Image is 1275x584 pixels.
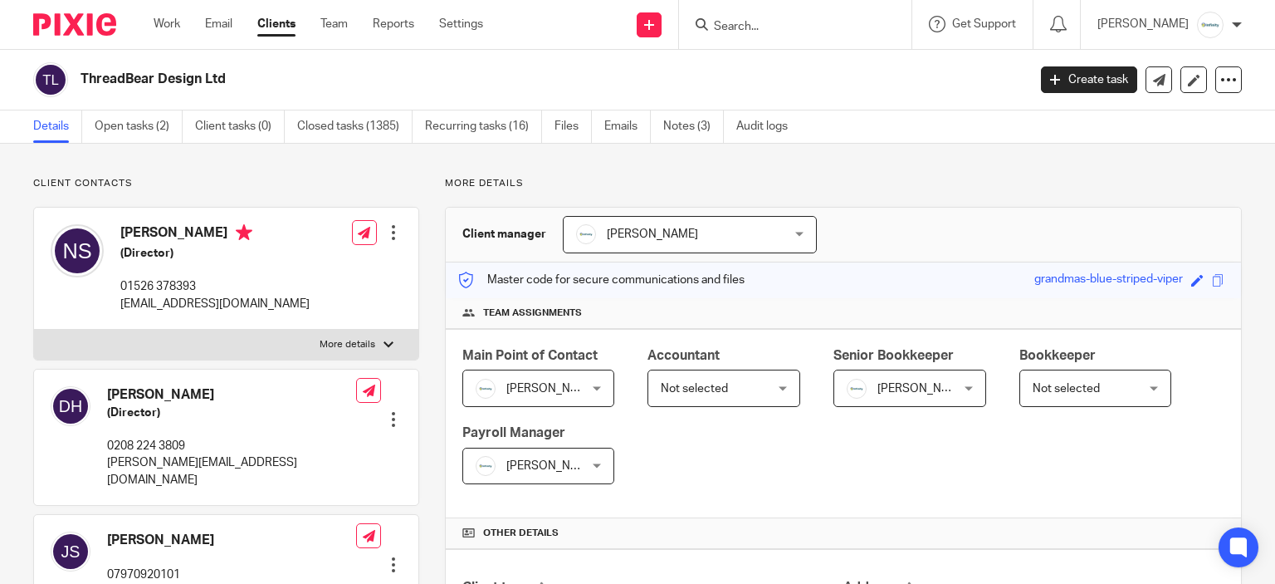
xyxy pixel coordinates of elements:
h5: (Director) [120,245,310,262]
p: [PERSON_NAME][EMAIL_ADDRESS][DOMAIN_NAME] [107,454,356,488]
a: Settings [439,16,483,32]
img: Pixie [33,13,116,36]
span: Not selected [1033,383,1100,395]
h5: (Director) [107,405,356,421]
p: [PERSON_NAME] [1097,16,1189,32]
span: [PERSON_NAME] [877,383,969,395]
input: Search [712,20,862,35]
a: Emails [604,110,651,143]
img: svg%3E [51,532,90,572]
img: Infinity%20Logo%20with%20Whitespace%20.png [476,456,496,476]
img: svg%3E [51,386,90,426]
a: Details [33,110,82,143]
img: svg%3E [51,224,104,277]
p: 0208 224 3809 [107,438,356,454]
span: Payroll Manager [462,426,565,439]
a: Audit logs [736,110,800,143]
h3: Client manager [462,226,546,243]
a: Client tasks (0) [195,110,285,143]
span: Team assignments [483,307,582,320]
span: [PERSON_NAME] [506,460,598,472]
p: 01526 378393 [120,278,310,295]
span: Other details [483,527,559,540]
img: svg%3E [33,62,68,97]
img: Infinity%20Logo%20with%20Whitespace%20.png [847,379,867,399]
span: Get Support [952,18,1016,30]
h4: [PERSON_NAME] [120,224,310,245]
a: Open tasks (2) [95,110,183,143]
h4: [PERSON_NAME] [107,532,356,549]
a: Create task [1041,66,1137,93]
p: 07970920101 [107,567,356,583]
span: Senior Bookkeeper [833,349,954,362]
a: Work [154,16,180,32]
div: grandmas-blue-striped-viper [1034,271,1183,290]
span: [PERSON_NAME] [506,383,598,395]
img: Infinity%20Logo%20with%20Whitespace%20.png [476,379,496,399]
span: Main Point of Contact [462,349,598,362]
a: Closed tasks (1385) [297,110,413,143]
p: More details [320,338,375,351]
img: Infinity%20Logo%20with%20Whitespace%20.png [1197,12,1224,38]
p: Master code for secure communications and files [458,272,745,288]
span: Bookkeeper [1019,349,1096,362]
span: Not selected [661,383,728,395]
a: Files [554,110,592,143]
h2: ThreadBear Design Ltd [81,71,829,88]
i: Primary [236,224,252,241]
h4: [PERSON_NAME] [107,386,356,404]
img: Infinity%20Logo%20with%20Whitespace%20.png [576,224,596,244]
p: More details [445,177,1242,190]
a: Reports [373,16,414,32]
a: Recurring tasks (16) [425,110,542,143]
a: Team [320,16,348,32]
span: Accountant [647,349,720,362]
p: Client contacts [33,177,419,190]
a: Email [205,16,232,32]
p: [EMAIL_ADDRESS][DOMAIN_NAME] [120,296,310,312]
span: [PERSON_NAME] [607,228,698,240]
a: Clients [257,16,296,32]
a: Notes (3) [663,110,724,143]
